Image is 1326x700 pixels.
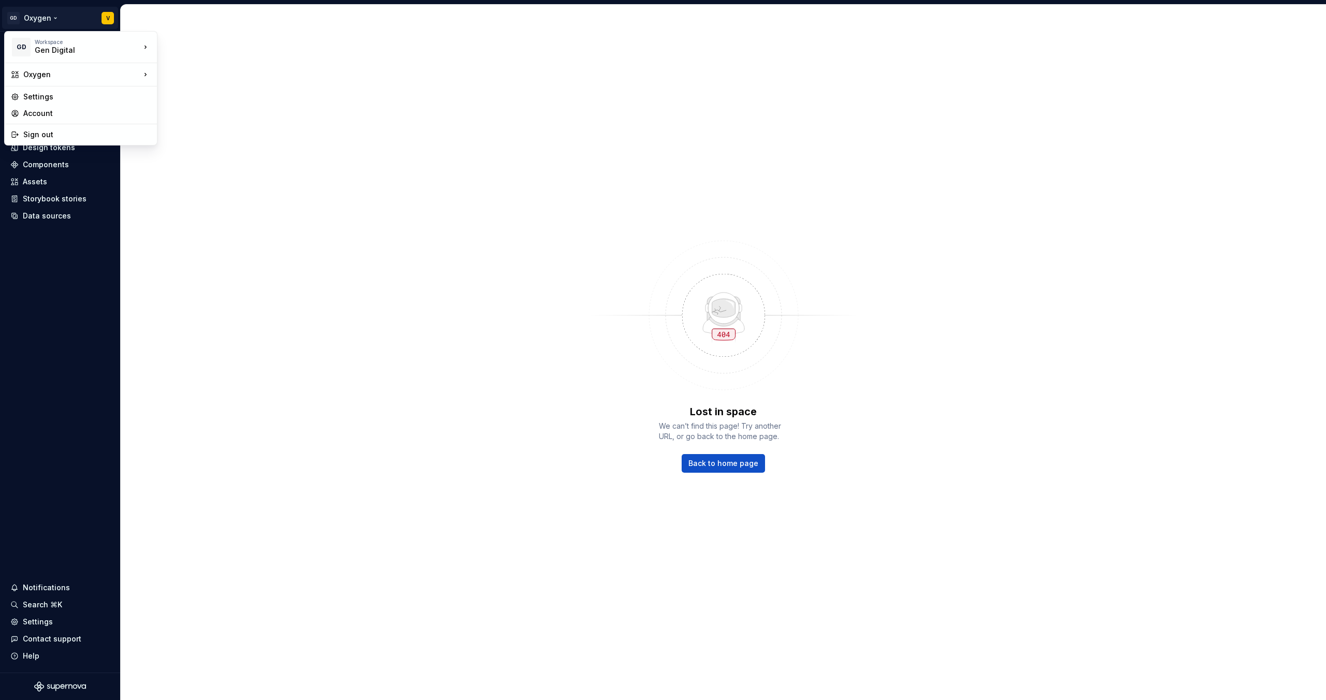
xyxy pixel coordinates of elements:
div: Settings [23,92,151,102]
div: Gen Digital [35,45,123,55]
div: Oxygen [23,69,140,80]
div: Workspace [35,39,140,45]
div: Sign out [23,129,151,140]
div: Account [23,108,151,119]
div: GD [12,38,31,56]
